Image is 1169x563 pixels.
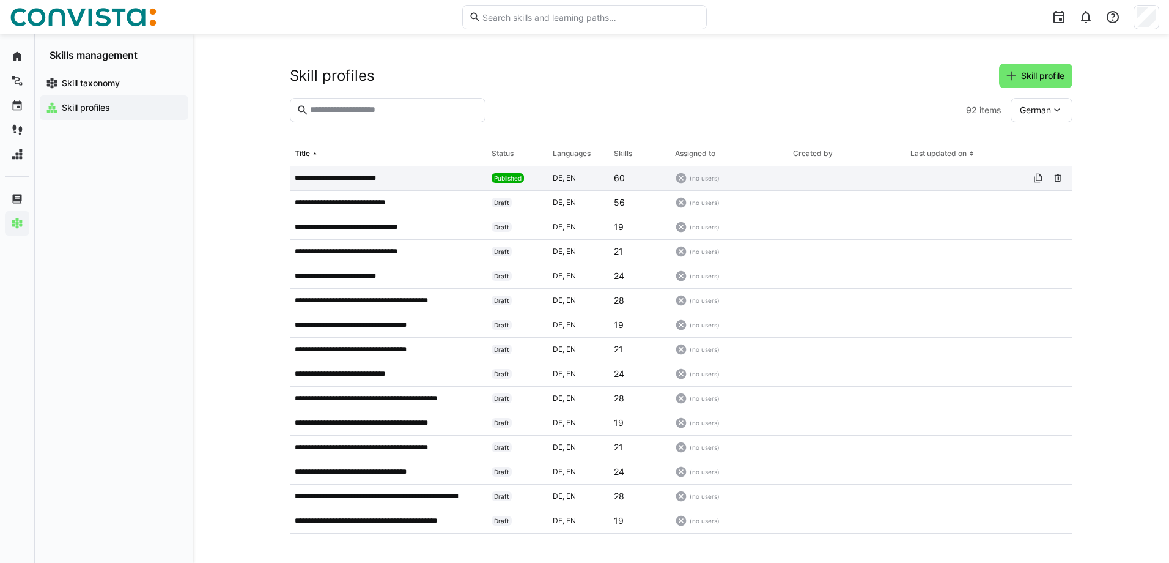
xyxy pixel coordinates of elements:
span: 92 [966,104,977,116]
span: (no users) [690,345,720,354]
span: (no users) [690,468,720,476]
p: 24 [614,368,624,380]
span: en [566,247,576,256]
span: Draft [494,395,509,402]
span: de [553,442,566,452]
span: Draft [494,199,509,206]
span: (no users) [690,370,720,378]
span: (no users) [690,247,720,256]
p: 28 [614,294,624,307]
span: en [566,320,576,329]
p: 21 [614,343,623,356]
span: (no users) [690,443,720,452]
span: de [553,296,566,305]
span: en [566,467,576,476]
span: de [553,222,566,231]
p: 21 [614,245,623,258]
span: en [566,198,576,207]
span: (no users) [690,174,720,182]
span: de [553,418,566,427]
span: Draft [494,321,509,329]
p: 19 [614,417,624,429]
span: de [553,393,566,403]
span: (no users) [690,272,720,280]
span: Draft [494,419,509,427]
span: (no users) [690,394,720,403]
span: Draft [494,444,509,451]
span: en [566,516,576,525]
span: de [553,516,566,525]
span: en [566,418,576,427]
p: 24 [614,270,624,282]
div: Created by [793,149,833,158]
span: Draft [494,297,509,304]
span: de [553,271,566,280]
span: Draft [494,223,509,231]
span: (no users) [690,223,720,231]
span: de [553,467,566,476]
span: de [553,369,566,378]
span: (no users) [690,198,720,207]
span: de [553,345,566,354]
span: (no users) [690,492,720,501]
span: en [566,296,576,305]
span: (no users) [690,516,720,525]
span: de [553,247,566,256]
span: de [553,173,566,182]
span: (no users) [690,321,720,329]
span: en [566,173,576,182]
span: en [566,442,576,452]
span: Draft [494,346,509,353]
span: en [566,393,576,403]
span: Draft [494,370,509,378]
span: de [553,491,566,501]
p: 19 [614,221,624,233]
p: 19 [614,515,624,527]
div: Assigned to [675,149,715,158]
span: items [979,104,1001,116]
span: Skill profile [1019,70,1066,82]
span: Draft [494,248,509,255]
p: 56 [614,196,625,209]
div: Status [492,149,514,158]
p: 24 [614,466,624,478]
span: en [566,222,576,231]
h2: Skill profiles [290,67,375,85]
div: Last updated on [910,149,967,158]
input: Search skills and learning paths… [481,12,700,23]
span: de [553,198,566,207]
span: Draft [494,493,509,500]
span: Draft [494,468,509,475]
p: 19 [614,319,624,331]
span: de [553,320,566,329]
span: en [566,271,576,280]
span: Published [494,174,522,182]
div: Languages [553,149,591,158]
div: Skills [614,149,632,158]
p: 21 [614,441,623,453]
span: Draft [494,272,509,280]
p: 28 [614,392,624,405]
span: en [566,491,576,501]
p: 60 [614,172,625,184]
span: (no users) [690,296,720,305]
span: German [1020,104,1051,116]
p: 28 [614,490,624,502]
span: en [566,369,576,378]
div: Title [295,149,310,158]
span: Draft [494,517,509,524]
span: en [566,345,576,354]
span: (no users) [690,419,720,427]
button: Skill profile [999,64,1072,88]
